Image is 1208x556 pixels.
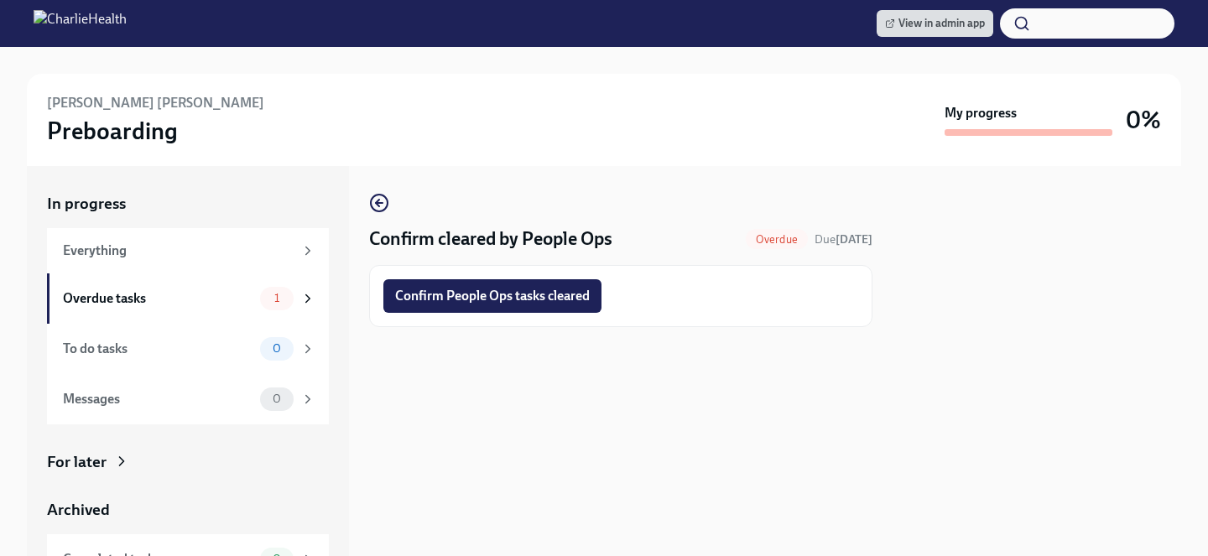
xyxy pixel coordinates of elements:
span: 0 [263,342,291,355]
span: 0 [263,392,291,405]
div: Messages [63,390,253,408]
div: Everything [63,242,294,260]
div: For later [47,451,107,473]
strong: My progress [945,104,1017,122]
span: Confirm People Ops tasks cleared [395,288,590,304]
span: Due [815,232,872,247]
span: View in admin app [885,15,985,32]
a: For later [47,451,329,473]
a: Archived [47,499,329,521]
a: View in admin app [877,10,993,37]
strong: [DATE] [836,232,872,247]
h3: 0% [1126,105,1161,135]
a: Everything [47,228,329,273]
img: CharlieHealth [34,10,127,37]
button: Confirm People Ops tasks cleared [383,279,601,313]
a: To do tasks0 [47,324,329,374]
h6: [PERSON_NAME] [PERSON_NAME] [47,94,264,112]
div: Overdue tasks [63,289,253,308]
h4: Confirm cleared by People Ops [369,226,612,252]
h3: Preboarding [47,116,178,146]
a: Overdue tasks1 [47,273,329,324]
span: September 29th, 2025 09:00 [815,231,872,247]
span: Overdue [746,233,808,246]
div: To do tasks [63,340,253,358]
span: 1 [264,292,289,304]
a: In progress [47,193,329,215]
a: Messages0 [47,374,329,424]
